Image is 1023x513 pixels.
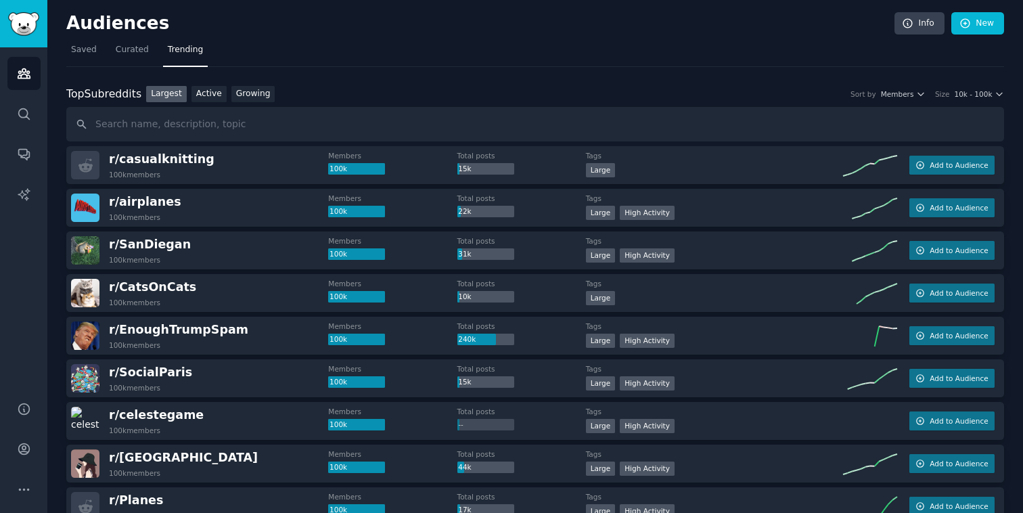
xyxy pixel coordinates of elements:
[586,151,843,160] dt: Tags
[881,89,914,99] span: Members
[109,383,160,393] div: 100k members
[909,454,995,473] button: Add to Audience
[457,194,586,203] dt: Total posts
[909,241,995,260] button: Add to Audience
[109,152,214,166] span: r/ casualknitting
[71,194,99,222] img: airplanes
[586,279,843,288] dt: Tags
[586,321,843,331] dt: Tags
[8,12,39,36] img: GummySearch logo
[328,376,385,388] div: 100k
[586,492,843,501] dt: Tags
[109,493,163,507] span: r/ Planes
[109,195,181,208] span: r/ airplanes
[930,288,988,298] span: Add to Audience
[71,407,99,435] img: celestegame
[586,163,616,177] div: Large
[457,248,514,261] div: 31k
[909,369,995,388] button: Add to Audience
[457,407,586,416] dt: Total posts
[328,194,457,203] dt: Members
[66,86,141,103] div: Top Subreddits
[109,365,192,379] span: r/ SocialParis
[109,298,160,307] div: 100k members
[328,334,385,346] div: 100k
[457,151,586,160] dt: Total posts
[586,291,616,305] div: Large
[586,407,843,416] dt: Tags
[109,238,191,251] span: r/ SanDiegan
[620,419,675,433] div: High Activity
[935,89,950,99] div: Size
[328,151,457,160] dt: Members
[894,12,945,35] a: Info
[930,246,988,255] span: Add to Audience
[457,492,586,501] dt: Total posts
[328,449,457,459] dt: Members
[930,160,988,170] span: Add to Audience
[457,376,514,388] div: 15k
[881,89,926,99] button: Members
[620,334,675,348] div: High Activity
[586,419,616,433] div: Large
[328,364,457,374] dt: Members
[328,419,385,431] div: 100k
[71,279,99,307] img: CatsOnCats
[951,12,1004,35] a: New
[109,255,160,265] div: 100k members
[457,364,586,374] dt: Total posts
[328,462,385,474] div: 100k
[328,492,457,501] dt: Members
[457,279,586,288] dt: Total posts
[586,449,843,459] dt: Tags
[586,376,616,391] div: Large
[163,39,208,67] a: Trending
[109,170,160,179] div: 100k members
[930,416,988,426] span: Add to Audience
[930,459,988,468] span: Add to Audience
[168,44,203,56] span: Trending
[328,291,385,303] div: 100k
[71,321,99,350] img: EnoughTrumpSpam
[586,248,616,263] div: Large
[457,163,514,175] div: 15k
[457,206,514,218] div: 22k
[328,163,385,175] div: 100k
[66,107,1004,141] input: Search name, description, topic
[231,86,275,103] a: Growing
[620,462,675,476] div: High Activity
[457,334,514,346] div: 240k
[954,89,1004,99] button: 10k - 100k
[66,39,101,67] a: Saved
[457,291,514,303] div: 10k
[328,236,457,246] dt: Members
[620,248,675,263] div: High Activity
[71,236,99,265] img: SanDiegan
[109,213,160,222] div: 100k members
[109,426,160,435] div: 100k members
[109,340,160,350] div: 100k members
[116,44,149,56] span: Curated
[457,462,514,474] div: 44k
[909,411,995,430] button: Add to Audience
[850,89,876,99] div: Sort by
[586,236,843,246] dt: Tags
[909,198,995,217] button: Add to Audience
[457,236,586,246] dt: Total posts
[109,280,196,294] span: r/ CatsOnCats
[109,451,258,464] span: r/ [GEOGRAPHIC_DATA]
[146,86,187,103] a: Largest
[457,321,586,331] dt: Total posts
[586,364,843,374] dt: Tags
[109,323,248,336] span: r/ EnoughTrumpSpam
[909,326,995,345] button: Add to Audience
[328,407,457,416] dt: Members
[586,462,616,476] div: Large
[930,374,988,383] span: Add to Audience
[909,156,995,175] button: Add to Audience
[71,364,99,393] img: SocialParis
[909,284,995,303] button: Add to Audience
[328,206,385,218] div: 100k
[71,449,99,478] img: shanghai
[191,86,227,103] a: Active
